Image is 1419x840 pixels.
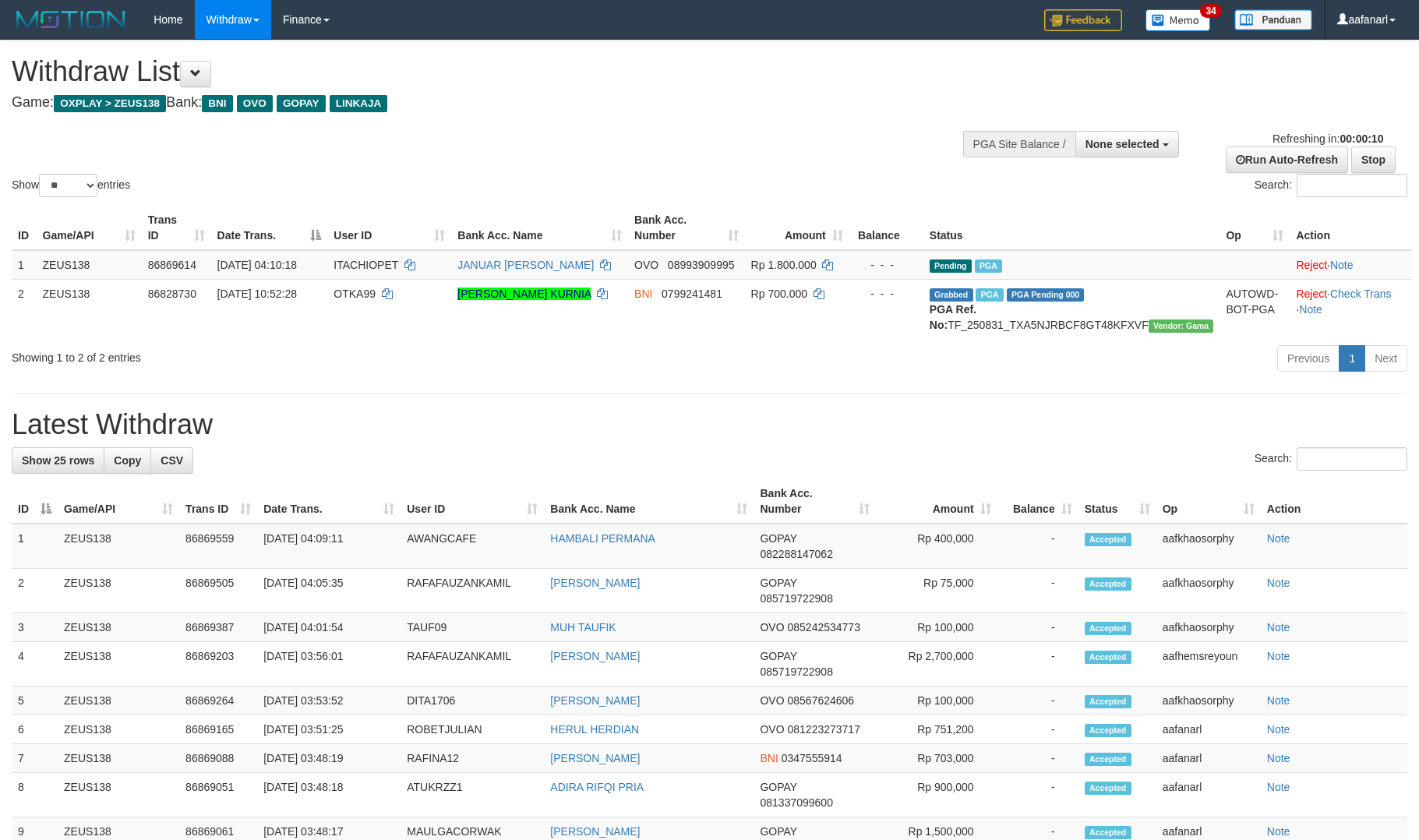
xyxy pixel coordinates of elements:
a: Note [1267,532,1290,545]
td: aafhemsreyoun [1156,642,1261,686]
h1: Withdraw List [12,56,930,87]
span: CSV [161,454,183,467]
span: GOPAY [760,650,796,662]
span: OTKA99 [334,288,376,300]
td: 2 [12,569,58,613]
th: ID [12,206,37,250]
span: OVO [760,694,784,707]
th: ID: activate to sort column descending [12,479,58,524]
td: ZEUS138 [58,686,179,715]
a: Note [1299,303,1322,316]
span: 86869614 [148,259,196,271]
span: Marked by aafpengsreynich [975,259,1002,273]
a: Note [1330,259,1354,271]
td: Rp 703,000 [876,744,997,773]
td: ZEUS138 [37,279,142,339]
td: - [997,524,1078,569]
th: Bank Acc. Name: activate to sort column ascending [451,206,628,250]
a: Next [1364,345,1407,372]
td: AWANGCAFE [401,524,544,569]
input: Search: [1297,174,1407,197]
label: Show entries [12,174,130,197]
th: Balance: activate to sort column ascending [997,479,1078,524]
span: Copy 081223273717 to clipboard [788,723,860,736]
td: aafanarl [1156,773,1261,817]
span: Show 25 rows [22,454,94,467]
span: Copy 082288147062 to clipboard [760,548,832,560]
a: MUH TAUFIK [550,621,616,634]
img: Button%20Memo.svg [1145,9,1211,31]
td: [DATE] 04:09:11 [257,524,401,569]
span: Copy 085242534773 to clipboard [788,621,860,634]
span: Copy [114,454,141,467]
td: 86869203 [179,642,257,686]
th: Bank Acc. Name: activate to sort column ascending [544,479,754,524]
span: Copy 085719722908 to clipboard [760,592,832,605]
td: [DATE] 04:05:35 [257,569,401,613]
span: Copy 08567624606 to clipboard [788,694,855,707]
a: 1 [1339,345,1365,372]
th: Action [1261,479,1407,524]
td: 86869505 [179,569,257,613]
h4: Game: Bank: [12,95,930,111]
span: Accepted [1085,782,1131,795]
span: Pending [930,259,972,273]
span: None selected [1085,138,1160,150]
a: [PERSON_NAME] [550,650,640,662]
span: Copy 08993909995 to clipboard [668,259,735,271]
td: RAFINA12 [401,744,544,773]
td: Rp 75,000 [876,569,997,613]
span: Accepted [1085,533,1131,546]
td: [DATE] 03:51:25 [257,715,401,744]
b: PGA Ref. No: [930,303,976,331]
a: JANUAR [PERSON_NAME] [457,259,594,271]
td: aafkhaosorphy [1156,569,1261,613]
td: 86869264 [179,686,257,715]
td: · [1290,250,1412,280]
td: ZEUS138 [58,613,179,642]
a: [PERSON_NAME] [550,577,640,589]
th: Amount: activate to sort column ascending [876,479,997,524]
th: Trans ID: activate to sort column ascending [179,479,257,524]
td: 8 [12,773,58,817]
td: Rp 100,000 [876,613,997,642]
div: - - - [856,257,917,273]
td: [DATE] 03:48:18 [257,773,401,817]
td: Rp 100,000 [876,686,997,715]
a: [PERSON_NAME] [550,825,640,838]
span: BNI [760,752,778,764]
img: panduan.png [1234,9,1312,30]
span: Rp 700.000 [751,288,807,300]
td: - [997,613,1078,642]
a: HAMBALI PERMANA [550,532,655,545]
th: Amount: activate to sort column ascending [745,206,849,250]
td: - [997,569,1078,613]
a: ADIRA RIFQI PRIA [550,781,644,793]
button: None selected [1075,131,1179,157]
span: OVO [760,723,784,736]
span: Vendor URL: https://trx31.1velocity.biz [1149,319,1214,333]
td: Rp 400,000 [876,524,997,569]
a: Note [1267,781,1290,793]
span: Accepted [1085,622,1131,635]
span: [DATE] 04:10:18 [217,259,297,271]
span: Accepted [1085,826,1131,839]
th: Date Trans.: activate to sort column ascending [257,479,401,524]
span: 34 [1200,4,1221,18]
th: Bank Acc. Number: activate to sort column ascending [628,206,745,250]
span: Refreshing in: [1273,132,1383,145]
a: Stop [1351,146,1396,173]
span: BNI [202,95,232,112]
td: 86869051 [179,773,257,817]
th: Bank Acc. Number: activate to sort column ascending [754,479,875,524]
span: GOPAY [760,825,796,838]
td: - [997,715,1078,744]
td: ZEUS138 [58,524,179,569]
th: Game/API: activate to sort column ascending [58,479,179,524]
td: ZEUS138 [58,773,179,817]
td: Rp 900,000 [876,773,997,817]
select: Showentries [39,174,97,197]
td: ZEUS138 [58,569,179,613]
img: Feedback.jpg [1044,9,1122,31]
span: Copy 081337099600 to clipboard [760,796,832,809]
